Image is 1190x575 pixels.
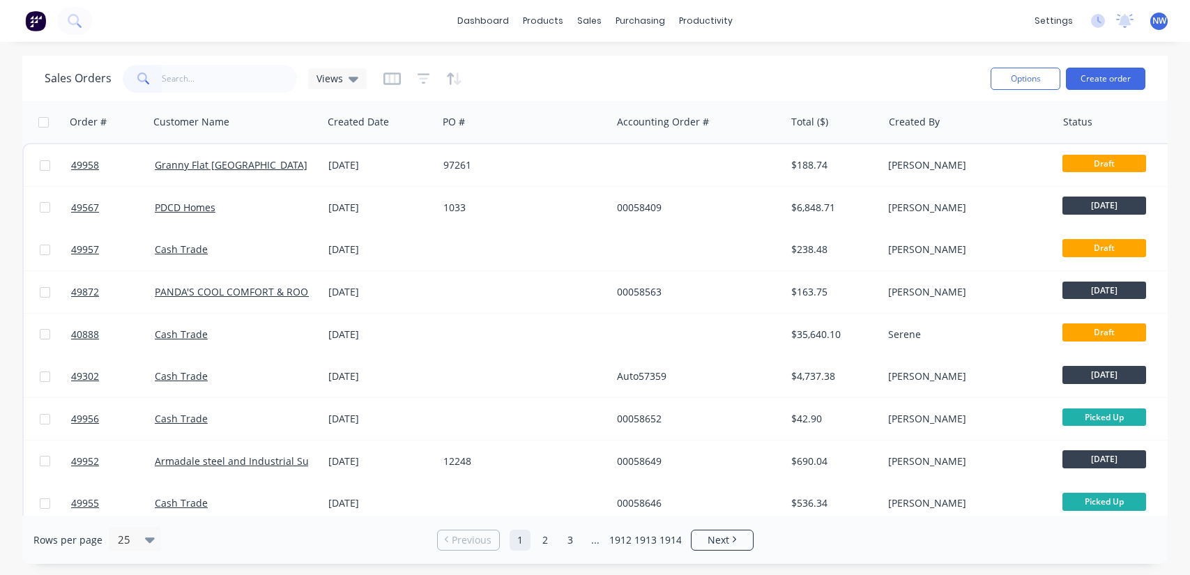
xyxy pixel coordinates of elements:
div: 00058409 [617,201,772,215]
a: Cash Trade [155,496,208,509]
div: PO # [443,115,465,129]
div: $238.48 [791,243,873,256]
a: 49956 [71,398,155,440]
span: Picked Up [1062,408,1146,426]
div: 00058652 [617,412,772,426]
span: 49955 [71,496,99,510]
div: $163.75 [791,285,873,299]
a: Page 1 is your current page [510,530,531,551]
a: PDCD Homes [155,201,215,214]
span: 49958 [71,158,99,172]
span: Previous [452,533,491,547]
a: 49957 [71,229,155,270]
a: 49567 [71,187,155,229]
div: Serene [888,328,1043,342]
div: $42.90 [791,412,873,426]
div: Accounting Order # [617,115,709,129]
span: 40888 [71,328,99,342]
div: [PERSON_NAME] [888,496,1043,510]
a: Page 3 [560,530,581,551]
a: Granny Flat [GEOGRAPHIC_DATA] [155,158,307,171]
div: $4,737.38 [791,369,873,383]
span: 49567 [71,201,99,215]
a: PANDA'S COOL COMFORT & ROOF MASTERS PTY LTD [155,285,399,298]
div: 12248 [443,454,598,468]
a: 49302 [71,355,155,397]
a: Cash Trade [155,243,208,256]
div: products [516,10,570,31]
a: Previous page [438,533,499,547]
img: Factory [25,10,46,31]
span: [DATE] [1062,450,1146,468]
div: 00058563 [617,285,772,299]
span: Rows per page [33,533,102,547]
div: [DATE] [328,496,432,510]
a: 49952 [71,440,155,482]
a: Jump forward [585,530,606,551]
div: [PERSON_NAME] [888,201,1043,215]
div: [DATE] [328,369,432,383]
div: [DATE] [328,454,432,468]
span: 49302 [71,369,99,383]
span: 49956 [71,412,99,426]
div: [DATE] [328,328,432,342]
span: 49952 [71,454,99,468]
div: Order # [70,115,107,129]
div: 00058646 [617,496,772,510]
button: Create order [1066,68,1145,90]
h1: Sales Orders [45,72,112,85]
a: 49955 [71,482,155,524]
div: $6,848.71 [791,201,873,215]
div: [DATE] [328,201,432,215]
div: [DATE] [328,158,432,172]
div: [DATE] [328,285,432,299]
span: [DATE] [1062,282,1146,299]
button: Options [991,68,1060,90]
div: [PERSON_NAME] [888,158,1043,172]
div: $536.34 [791,496,873,510]
span: Draft [1062,239,1146,256]
a: Page 1913 [635,530,656,551]
div: productivity [672,10,740,31]
a: 49872 [71,271,155,313]
span: [DATE] [1062,366,1146,383]
div: Created By [889,115,940,129]
div: $35,640.10 [791,328,873,342]
div: [PERSON_NAME] [888,369,1043,383]
a: Cash Trade [155,412,208,425]
div: $188.74 [791,158,873,172]
span: NW [1152,15,1166,27]
div: 1033 [443,201,598,215]
div: 97261 [443,158,598,172]
div: Customer Name [153,115,229,129]
a: 49958 [71,144,155,186]
div: [DATE] [328,412,432,426]
div: settings [1028,10,1080,31]
div: purchasing [609,10,672,31]
div: Total ($) [791,115,828,129]
div: [PERSON_NAME] [888,412,1043,426]
span: [DATE] [1062,197,1146,214]
a: Cash Trade [155,328,208,341]
a: Page 2 [535,530,556,551]
span: 49872 [71,285,99,299]
div: [PERSON_NAME] [888,243,1043,256]
input: Search... [162,65,298,93]
div: [PERSON_NAME] [888,285,1043,299]
div: Auto57359 [617,369,772,383]
div: Created Date [328,115,389,129]
a: 40888 [71,314,155,355]
div: [PERSON_NAME] [888,454,1043,468]
div: [DATE] [328,243,432,256]
span: Picked Up [1062,493,1146,510]
a: Cash Trade [155,369,208,383]
a: Page 1914 [660,530,681,551]
a: dashboard [450,10,516,31]
ul: Pagination [432,530,759,551]
a: Armadale steel and Industrial Supplies [155,454,337,468]
div: Status [1063,115,1092,129]
div: 00058649 [617,454,772,468]
span: Next [708,533,729,547]
div: $690.04 [791,454,873,468]
span: Views [316,71,343,86]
